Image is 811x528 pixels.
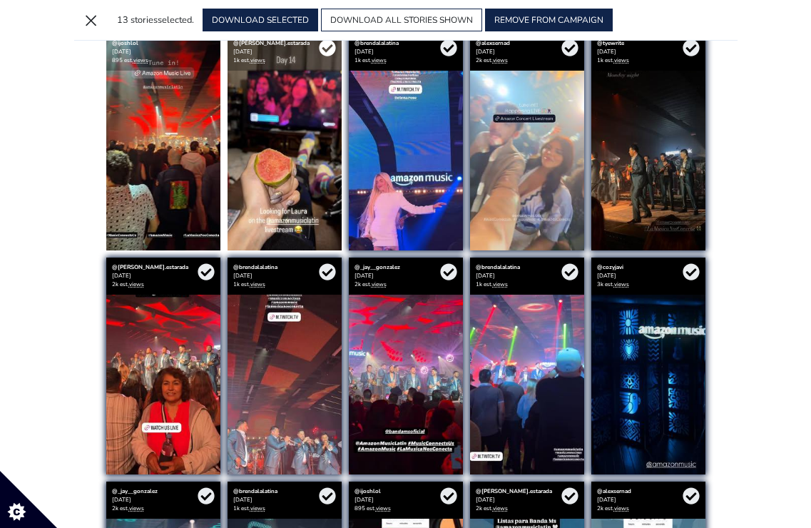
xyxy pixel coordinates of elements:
[485,9,613,31] button: REMOVE FROM CAMPAIGN
[228,34,342,71] div: [DATE] 1k est.
[372,56,387,64] a: views
[106,258,220,295] div: [DATE] 2k est.
[129,504,144,512] a: views
[349,258,463,295] div: [DATE] 2k est.
[614,56,629,64] a: views
[250,56,265,64] a: views
[493,56,508,64] a: views
[476,263,520,271] a: @brendalalatina
[614,280,629,288] a: views
[493,280,508,288] a: views
[355,263,400,271] a: @_jay__gonzalez
[131,14,158,26] span: stories
[470,258,584,295] div: [DATE] 1k est.
[597,263,623,271] a: @cozyjavi
[112,39,138,47] a: @ijoshlol
[228,258,342,295] div: [DATE] 1k est.
[233,263,277,271] a: @brendalalatina
[372,280,387,288] a: views
[203,9,318,31] button: DOWNLOAD SELECTED
[476,39,510,47] a: @alexsernad
[591,482,705,519] div: [DATE] 2k est.
[133,56,148,64] a: views
[597,39,624,47] a: @tyewrite
[112,487,158,495] a: @_jay__gonzalez
[591,34,705,71] div: [DATE] 1k est.
[250,504,265,512] a: views
[129,280,144,288] a: views
[349,482,463,519] div: [DATE] 895 est.
[117,14,194,27] div: selected.
[355,39,399,47] a: @brendalalatina
[106,482,220,519] div: [DATE] 2k est.
[228,482,342,519] div: [DATE] 1k est.
[591,258,705,295] div: [DATE] 3k est.
[470,34,584,71] div: [DATE] 2k est.
[349,34,463,71] div: [DATE] 1k est.
[80,9,103,31] button: ×
[614,504,629,512] a: views
[117,14,128,26] span: 13
[233,487,277,495] a: @brendalalatina
[321,9,482,31] button: DOWNLOAD ALL STORIES SHOWN
[476,487,552,495] a: @[PERSON_NAME].estarada
[112,263,188,271] a: @[PERSON_NAME].estarada
[376,504,391,512] a: views
[470,482,584,519] div: [DATE] 2k est.
[106,34,220,71] div: [DATE] 895 est.
[355,487,381,495] a: @ijoshlol
[233,39,310,47] a: @[PERSON_NAME].estarada
[493,504,508,512] a: views
[250,280,265,288] a: views
[597,487,631,495] a: @alexsernad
